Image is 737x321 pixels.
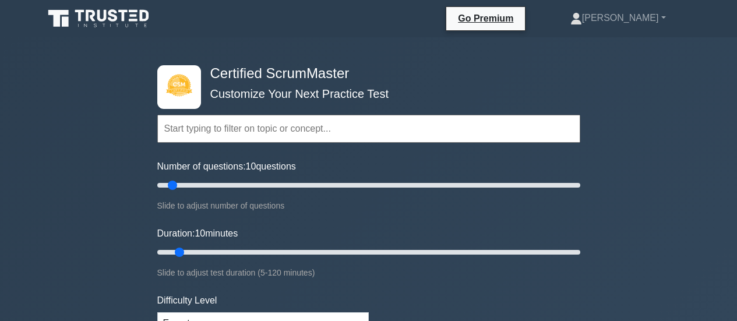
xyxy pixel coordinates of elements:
[157,266,580,280] div: Slide to adjust test duration (5-120 minutes)
[157,199,580,213] div: Slide to adjust number of questions
[157,160,296,174] label: Number of questions: questions
[542,6,694,30] a: [PERSON_NAME]
[157,115,580,143] input: Start typing to filter on topic or concept...
[157,294,217,308] label: Difficulty Level
[157,227,238,241] label: Duration: minutes
[206,65,523,82] h4: Certified ScrumMaster
[246,161,256,171] span: 10
[451,11,520,26] a: Go Premium
[195,228,205,238] span: 10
